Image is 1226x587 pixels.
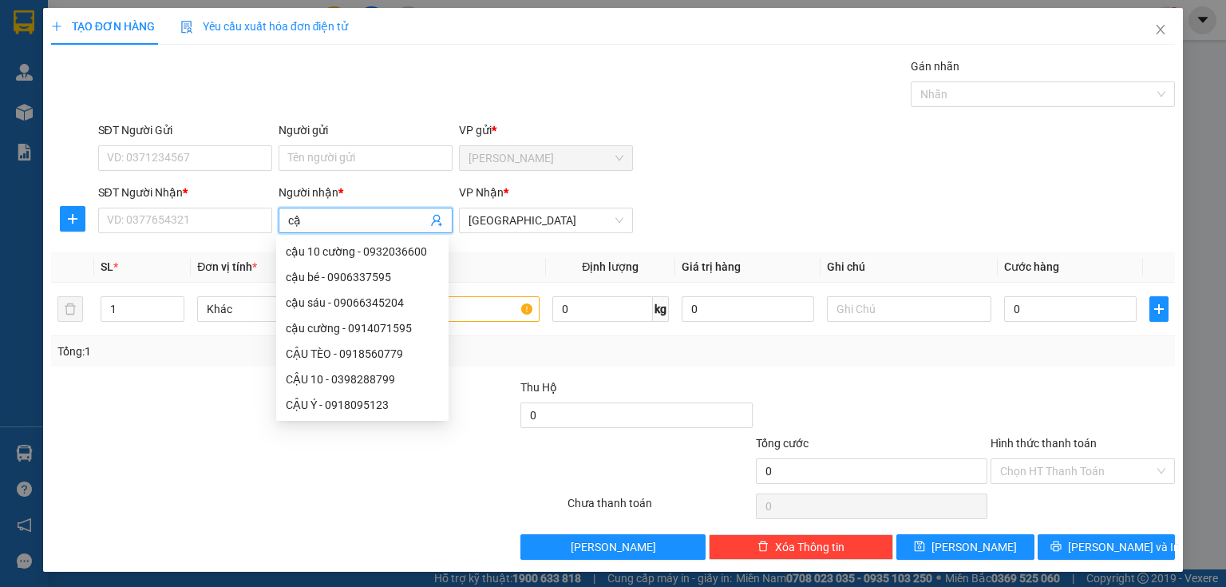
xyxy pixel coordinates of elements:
[375,296,540,322] input: VD: Bàn, Ghế
[180,21,193,34] img: icon
[459,121,633,139] div: VP gửi
[757,541,769,553] span: delete
[1004,260,1059,273] span: Cước hàng
[709,534,893,560] button: deleteXóa Thông tin
[57,343,474,360] div: Tổng: 1
[276,264,449,290] div: cậu bé - 0906337595
[286,268,439,286] div: cậu bé - 0906337595
[197,260,257,273] span: Đơn vị tính
[286,243,439,260] div: cậu 10 cường - 0932036600
[286,396,439,414] div: CẬU Ý - 0918095123
[459,186,504,199] span: VP Nhận
[276,290,449,315] div: cậu sáu - 09066345204
[1050,541,1062,553] span: printer
[279,184,453,201] div: Người nhận
[101,260,113,273] span: SL
[1038,534,1176,560] button: printer[PERSON_NAME] và In
[98,121,272,139] div: SĐT Người Gửi
[682,296,814,322] input: 0
[520,534,705,560] button: [PERSON_NAME]
[571,538,656,556] span: [PERSON_NAME]
[653,296,669,322] span: kg
[931,538,1017,556] span: [PERSON_NAME]
[61,212,85,225] span: plus
[276,341,449,367] div: CẬU TÈO - 0918560779
[286,371,439,388] div: CẬU 10 - 0398288799
[51,21,62,32] span: plus
[469,146,623,170] span: Phan Rang
[991,437,1097,450] label: Hình thức thanh toán
[207,297,352,321] span: Khác
[1068,538,1180,556] span: [PERSON_NAME] và In
[60,206,85,232] button: plus
[896,534,1034,560] button: save[PERSON_NAME]
[276,392,449,418] div: CẬU Ý - 0918095123
[98,184,272,201] div: SĐT Người Nhận
[430,214,443,227] span: user-add
[520,381,557,394] span: Thu Hộ
[566,494,753,522] div: Chưa thanh toán
[821,252,998,283] th: Ghi chú
[276,367,449,392] div: CẬU 10 - 0398288799
[827,296,991,322] input: Ghi Chú
[51,20,155,33] span: TẠO ĐƠN HÀNG
[180,20,349,33] span: Yêu cầu xuất hóa đơn điện tử
[276,239,449,264] div: cậu 10 cường - 0932036600
[1154,23,1167,36] span: close
[582,260,639,273] span: Định lượng
[682,260,741,273] span: Giá trị hàng
[1150,303,1168,315] span: plus
[1138,8,1183,53] button: Close
[286,319,439,337] div: cậu cường - 0914071595
[1149,296,1169,322] button: plus
[469,208,623,232] span: Sài Gòn
[276,315,449,341] div: cậu cường - 0914071595
[775,538,844,556] span: Xóa Thông tin
[57,296,83,322] button: delete
[756,437,809,450] span: Tổng cước
[914,541,925,553] span: save
[279,121,453,139] div: Người gửi
[286,294,439,311] div: cậu sáu - 09066345204
[911,60,959,73] label: Gán nhãn
[286,345,439,363] div: CẬU TÈO - 0918560779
